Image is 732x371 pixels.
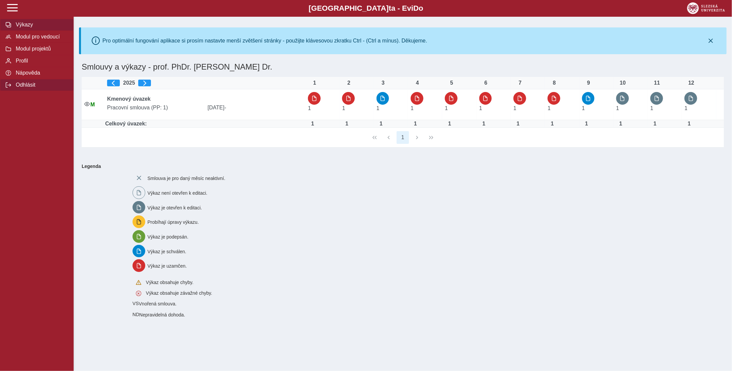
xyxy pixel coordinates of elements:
[14,82,68,88] span: Odhlásit
[389,4,391,12] span: t
[306,121,319,127] div: Úvazek : 8 h / den. 40 h / týden.
[511,121,525,127] div: Úvazek : 8 h / den. 40 h / týden.
[104,120,305,128] td: Celkový úvazek:
[148,235,188,240] span: Výkaz je podepsán.
[546,121,559,127] div: Úvazek : 8 h / den. 40 h / týden.
[582,80,595,86] div: 9
[14,46,68,52] span: Modul projektů
[513,80,527,86] div: 7
[107,80,303,86] div: 2025
[139,301,177,306] span: Vnořená smlouva.
[133,312,139,317] span: Smlouva vnořená do kmene
[682,121,696,127] div: Úvazek : 8 h / den. 40 h / týden.
[479,105,482,111] span: Úvazek : 8 h / den. 40 h / týden.
[684,105,687,111] span: Úvazek : 8 h / den. 40 h / týden.
[148,220,199,225] span: Probíhají úpravy výkazu.
[79,161,721,172] b: Legenda
[397,131,409,144] button: 1
[146,290,212,296] span: Výkaz obsahuje závažné chyby.
[419,4,423,12] span: o
[548,105,551,111] span: Úvazek : 8 h / den. 40 h / týden.
[684,80,698,86] div: 12
[477,121,491,127] div: Úvazek : 8 h / den. 40 h / týden.
[650,80,664,86] div: 11
[409,121,422,127] div: Úvazek : 8 h / den. 40 h / týden.
[148,264,187,269] span: Výkaz je uzamčen.
[413,4,419,12] span: D
[377,80,390,86] div: 3
[513,105,516,111] span: Úvazek : 8 h / den. 40 h / týden.
[411,105,414,111] span: Úvazek : 8 h / den. 40 h / týden.
[20,4,712,13] b: [GEOGRAPHIC_DATA] a - Evi
[648,121,662,127] div: Úvazek : 8 h / den. 40 h / týden.
[616,105,619,111] span: Úvazek : 8 h / den. 40 h / týden.
[14,70,68,76] span: Nápověda
[146,280,193,285] span: Výkaz obsahuje chyby.
[479,80,493,86] div: 6
[342,80,355,86] div: 2
[308,80,321,86] div: 1
[375,121,388,127] div: Úvazek : 8 h / den. 40 h / týden.
[14,58,68,64] span: Profil
[14,22,68,28] span: Výkazy
[445,80,458,86] div: 5
[148,205,202,210] span: Výkaz je otevřen k editaci.
[225,105,226,110] span: -
[377,105,380,111] span: Úvazek : 8 h / den. 40 h / týden.
[148,249,186,254] span: Výkaz je schválen.
[84,101,90,107] i: Smlouva je aktivní
[148,191,208,196] span: Výkaz není otevřen k editaci.
[102,38,427,44] div: Pro optimální fungování aplikace si prosím nastavte menší zvětšení stránky - použijte klávesovou ...
[90,102,95,107] span: Údaje souhlasí s údaji v Magionu
[139,312,185,317] span: Nepravidelná dohoda.
[340,121,353,127] div: Úvazek : 8 h / den. 40 h / týden.
[580,121,593,127] div: Úvazek : 8 h / den. 40 h / týden.
[148,176,226,181] span: Smlouva je pro daný měsíc neaktivní.
[107,96,151,102] b: Kmenový úvazek
[342,105,345,111] span: Úvazek : 8 h / den. 40 h / týden.
[104,105,205,111] span: Pracovní smlouva (PP: 1)
[79,60,619,74] h1: Smlouvy a výkazy - prof. PhDr. [PERSON_NAME] Dr.
[308,105,311,111] span: Úvazek : 8 h / den. 40 h / týden.
[687,2,725,14] img: logo_web_su.png
[411,80,424,86] div: 4
[650,105,653,111] span: Úvazek : 8 h / den. 40 h / týden.
[548,80,561,86] div: 8
[205,105,305,111] span: [DATE]
[133,301,139,306] span: Smlouva vnořená do kmene
[582,105,585,111] span: Úvazek : 8 h / den. 40 h / týden.
[445,105,448,111] span: Úvazek : 8 h / den. 40 h / týden.
[443,121,456,127] div: Úvazek : 8 h / den. 40 h / týden.
[14,34,68,40] span: Modul pro vedoucí
[614,121,628,127] div: Úvazek : 8 h / den. 40 h / týden.
[616,80,630,86] div: 10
